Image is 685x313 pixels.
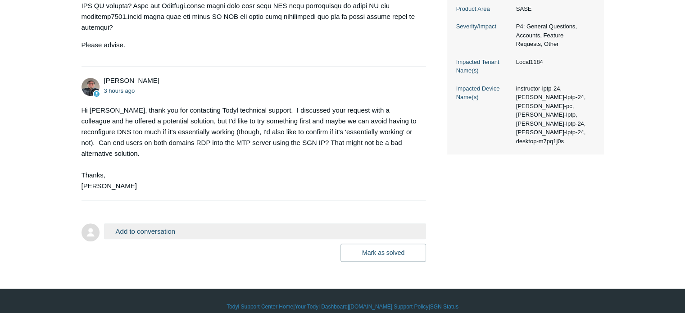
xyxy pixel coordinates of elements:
[340,244,426,262] button: Mark as solved
[456,22,512,31] dt: Severity/Impact
[82,303,604,311] div: | | | |
[104,223,426,239] button: Add to conversation
[512,84,595,146] dd: instructor-lptp-24, [PERSON_NAME]-lptp-24, [PERSON_NAME]-pc, [PERSON_NAME]-lptp, [PERSON_NAME]-lp...
[349,303,392,311] a: [DOMAIN_NAME]
[104,87,135,94] time: 09/11/2025, 11:59
[456,5,512,14] dt: Product Area
[512,58,595,67] dd: Local1184
[456,58,512,75] dt: Impacted Tenant Name(s)
[82,105,417,191] div: Hi [PERSON_NAME], thank you for contacting Todyl technical support. I discussed your request with...
[295,303,347,311] a: Your Todyl Dashboard
[512,5,595,14] dd: SASE
[227,303,293,311] a: Todyl Support Center Home
[430,303,458,311] a: SGN Status
[104,77,159,84] span: Matt Robinson
[512,22,595,49] dd: P4: General Questions, Accounts, Feature Requests, Other
[456,84,512,102] dt: Impacted Device Name(s)
[82,40,417,50] p: Please advise.
[394,303,428,311] a: Support Policy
